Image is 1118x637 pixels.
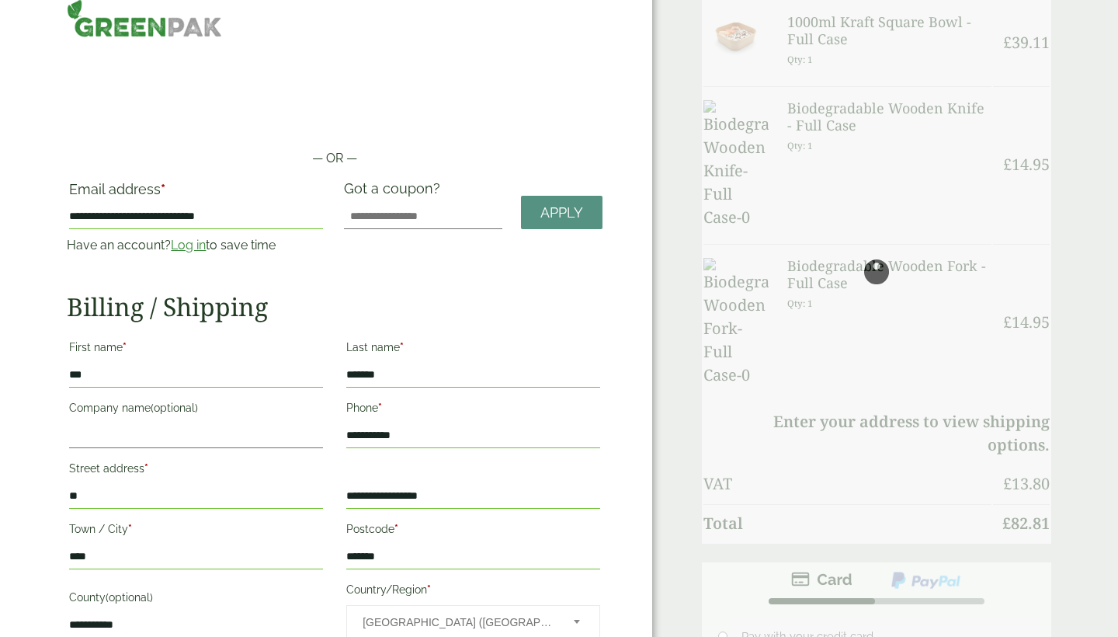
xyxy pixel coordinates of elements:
[69,518,323,545] label: Town / City
[69,587,323,613] label: County
[69,458,323,484] label: Street address
[67,236,325,255] p: Have an account? to save time
[346,336,600,363] label: Last name
[161,181,165,197] abbr: required
[69,397,323,423] label: Company name
[151,402,198,414] span: (optional)
[106,591,153,604] span: (optional)
[346,518,600,545] label: Postcode
[67,149,602,168] p: — OR —
[171,238,206,252] a: Log in
[344,180,446,204] label: Got a coupon?
[67,292,602,322] h2: Billing / Shipping
[400,341,404,353] abbr: required
[521,196,602,229] a: Apply
[378,402,382,414] abbr: required
[69,183,323,204] label: Email address
[69,336,323,363] label: First name
[128,523,132,535] abbr: required
[427,583,431,596] abbr: required
[346,579,600,605] label: Country/Region
[67,99,602,131] iframe: Secure payment button frame
[144,462,148,475] abbr: required
[540,204,583,221] span: Apply
[394,523,398,535] abbr: required
[346,397,600,423] label: Phone
[123,341,127,353] abbr: required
